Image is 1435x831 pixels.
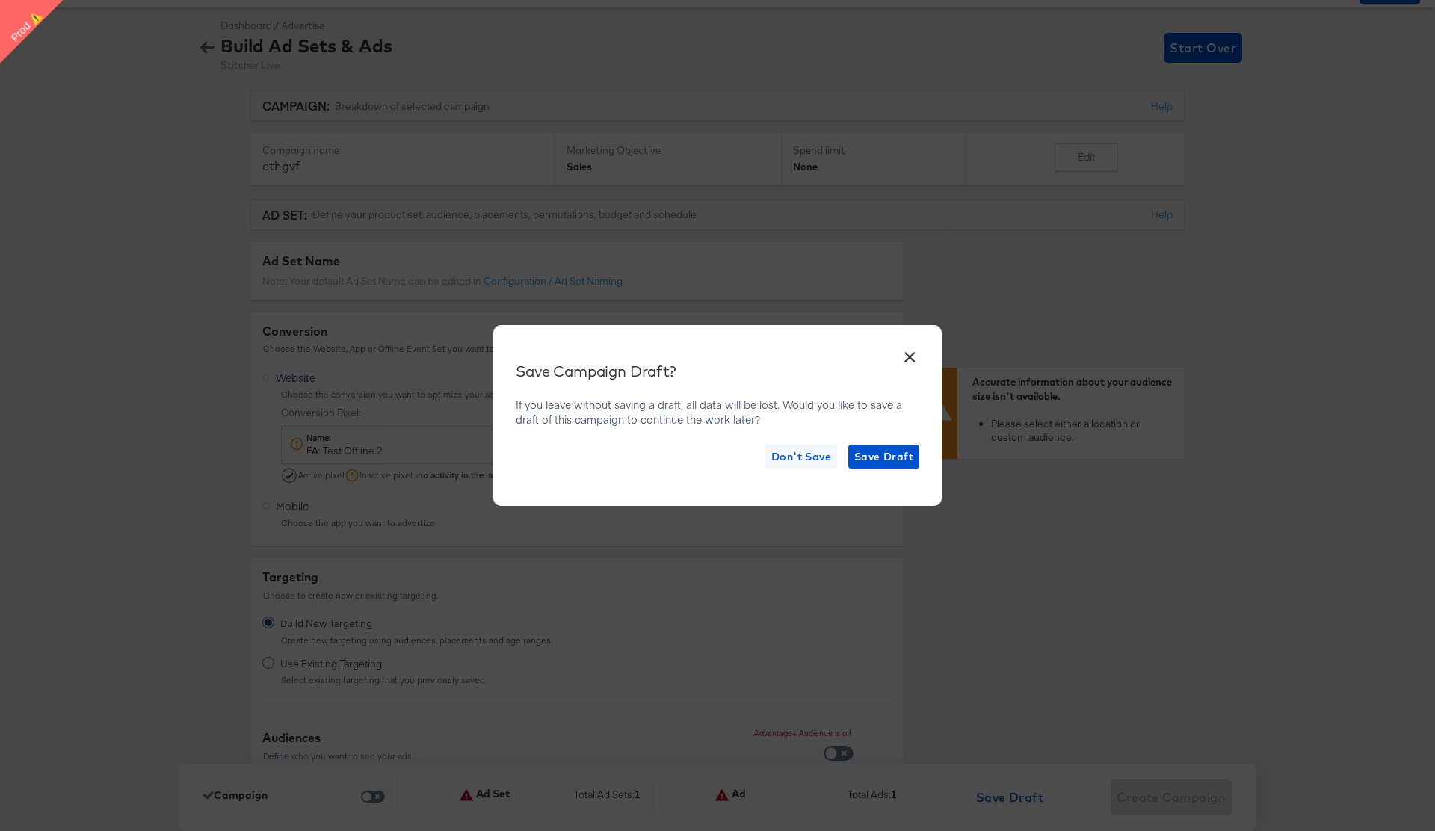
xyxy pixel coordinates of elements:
button: Don't Save [765,445,837,469]
button: × [896,340,923,367]
div: Save Campaign Draft? [516,362,919,380]
span: Save Draft [854,448,913,466]
span: Don't Save [771,448,831,466]
button: Save Draft [848,445,919,469]
div: If you leave without saving a draft, all data will be lost. Would you like to save a draft of thi... [516,385,919,445]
